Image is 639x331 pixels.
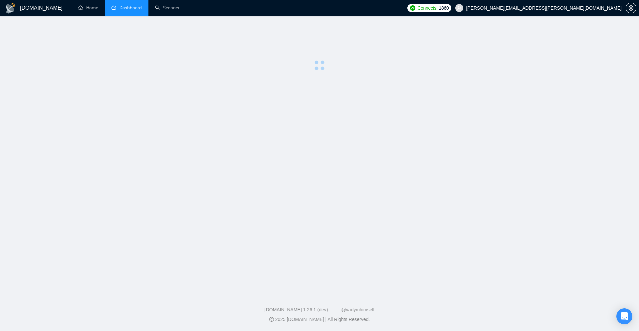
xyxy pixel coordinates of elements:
a: homeHome [78,5,98,11]
a: @vadymhimself [341,307,374,312]
button: setting [626,3,636,13]
span: Connects: [417,4,437,12]
a: setting [626,5,636,11]
span: Dashboard [119,5,142,11]
span: copyright [269,317,274,322]
span: setting [626,5,636,11]
img: upwork-logo.png [410,5,415,11]
div: 2025 [DOMAIN_NAME] | All Rights Reserved. [5,316,634,323]
a: searchScanner [155,5,180,11]
a: [DOMAIN_NAME] 1.26.1 (dev) [265,307,328,312]
div: Open Intercom Messenger [616,308,632,324]
span: dashboard [111,5,116,10]
span: user [457,6,462,10]
span: 1860 [439,4,449,12]
img: logo [5,3,16,14]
